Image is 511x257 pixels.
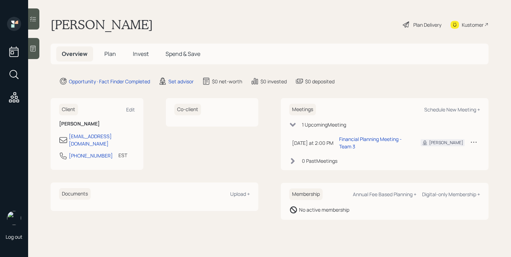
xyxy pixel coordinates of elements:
div: Financial Planning Meeting - Team 3 [339,135,409,150]
span: Plan [104,50,116,58]
div: Upload + [230,191,250,197]
h6: Co-client [174,104,201,115]
h6: Membership [289,188,323,200]
div: Log out [6,233,22,240]
div: $0 net-worth [212,78,242,85]
h6: [PERSON_NAME] [59,121,135,127]
span: Invest [133,50,149,58]
div: Digital-only Membership + [422,191,480,198]
div: [PHONE_NUMBER] [69,152,113,159]
div: Opportunity · Fact Finder Completed [69,78,150,85]
div: Set advisor [168,78,194,85]
div: No active membership [299,206,349,213]
div: [DATE] at 2:00 PM [292,139,334,147]
h1: [PERSON_NAME] [51,17,153,32]
h6: Meetings [289,104,316,115]
span: Spend & Save [166,50,200,58]
h6: Client [59,104,78,115]
div: Annual Fee Based Planning + [353,191,416,198]
div: $0 deposited [305,78,335,85]
div: 0 Past Meeting s [302,157,337,165]
div: $0 invested [260,78,287,85]
h6: Documents [59,188,91,200]
div: Schedule New Meeting + [424,106,480,113]
div: EST [118,152,127,159]
div: 1 Upcoming Meeting [302,121,346,128]
span: Overview [62,50,88,58]
div: [PERSON_NAME] [429,140,463,146]
div: [EMAIL_ADDRESS][DOMAIN_NAME] [69,133,135,147]
div: Plan Delivery [413,21,441,28]
div: Edit [126,106,135,113]
img: michael-russo-headshot.png [7,211,21,225]
div: Kustomer [462,21,484,28]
